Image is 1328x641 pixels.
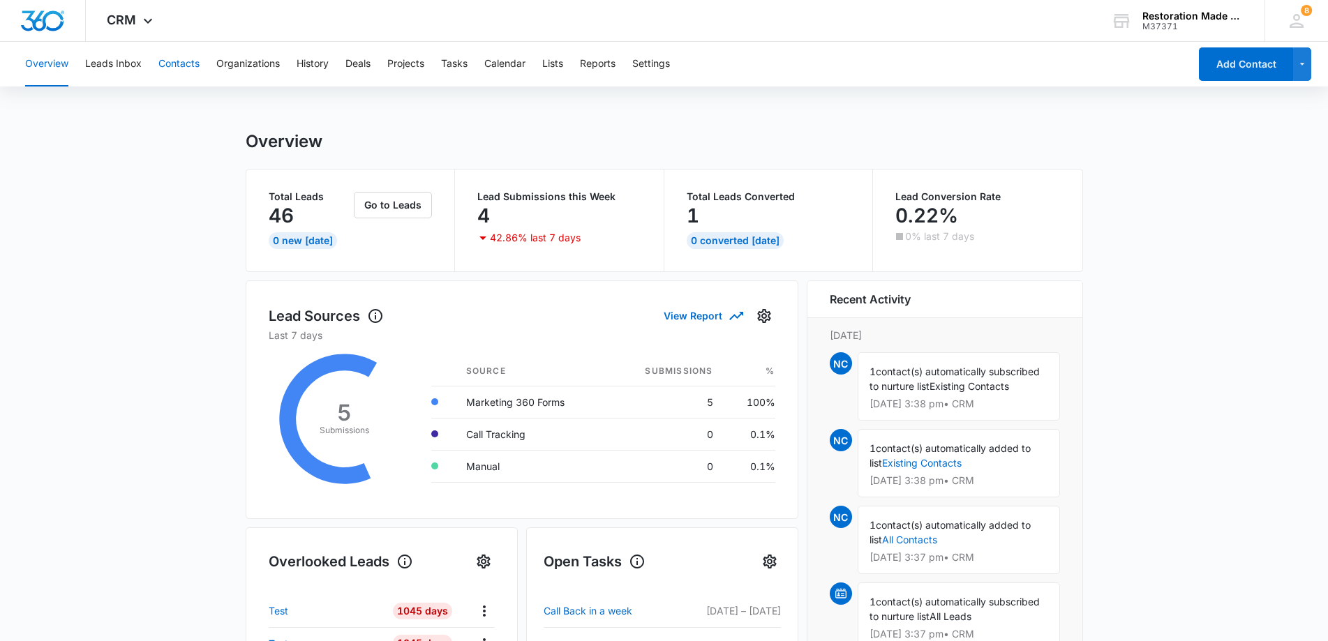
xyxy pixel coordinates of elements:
span: 8 [1301,5,1312,16]
button: Settings [753,305,775,327]
button: Add Contact [1199,47,1293,81]
td: Marketing 360 Forms [455,386,609,418]
button: Go to Leads [354,192,432,218]
button: Leads Inbox [85,42,142,86]
a: Existing Contacts [882,457,962,469]
a: Call Back in a week [544,603,673,619]
h1: Lead Sources [269,306,384,326]
div: 0 Converted [DATE] [687,232,784,249]
p: 46 [269,204,294,227]
p: 0% last 7 days [905,232,974,241]
button: Calendar [484,42,525,86]
span: All Leads [930,610,971,622]
span: NC [830,429,852,451]
td: 0.1% [724,450,775,482]
div: notifications count [1301,5,1312,16]
p: 4 [477,204,490,227]
p: 42.86% last 7 days [490,233,581,243]
button: Settings [472,550,495,573]
a: Go to Leads [354,199,432,211]
button: History [297,42,329,86]
td: 0 [609,450,724,482]
button: Deals [345,42,371,86]
button: Actions [473,600,495,621]
span: 1 [870,442,876,454]
p: Test [269,603,288,618]
button: View Report [664,303,742,328]
p: Lead Conversion Rate [895,192,1060,202]
h6: Recent Activity [830,291,911,308]
span: 1 [870,519,876,531]
div: account name [1142,10,1244,22]
p: [DATE] – [DATE] [672,603,780,618]
button: Tasks [441,42,468,86]
p: [DATE] 3:37 pm • CRM [870,629,1048,639]
span: NC [830,506,852,528]
h1: Overview [246,131,322,152]
p: [DATE] [830,328,1060,342]
button: Contacts [158,42,200,86]
td: Manual [455,450,609,482]
button: Overview [25,42,68,86]
span: contact(s) automatically subscribed to nurture list [870,596,1040,622]
h1: Overlooked Leads [269,551,413,572]
span: contact(s) automatically subscribed to nurture list [870,365,1040,392]
span: NC [830,352,852,375]
span: contact(s) automatically added to list [870,442,1031,469]
button: Settings [759,550,781,573]
button: Organizations [216,42,280,86]
span: CRM [107,13,136,27]
span: Existing Contacts [930,380,1009,392]
td: 5 [609,386,724,418]
td: 0 [609,418,724,450]
p: [DATE] 3:37 pm • CRM [870,552,1048,562]
button: Lists [542,42,563,86]
p: Total Leads [269,192,352,202]
td: 0.1% [724,418,775,450]
button: Settings [632,42,670,86]
p: 0.22% [895,204,958,227]
th: Submissions [609,356,724,386]
span: 1 [870,596,876,608]
td: 100% [724,386,775,418]
p: 1 [687,204,699,227]
button: Projects [387,42,424,86]
a: Test [269,603,381,618]
span: contact(s) automatically added to list [870,519,1031,545]
p: Total Leads Converted [687,192,851,202]
th: % [724,356,775,386]
div: account id [1142,22,1244,31]
div: 0 New [DATE] [269,232,337,249]
button: Reports [580,42,615,86]
td: Call Tracking [455,418,609,450]
p: Last 7 days [269,328,775,342]
p: [DATE] 3:38 pm • CRM [870,399,1048,409]
th: Source [455,356,609,386]
span: 1 [870,365,876,377]
div: 1045 Days [393,603,452,619]
a: All Contacts [882,534,937,545]
p: [DATE] 3:38 pm • CRM [870,476,1048,485]
h1: Open Tasks [544,551,646,572]
p: Lead Submissions this Week [477,192,641,202]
